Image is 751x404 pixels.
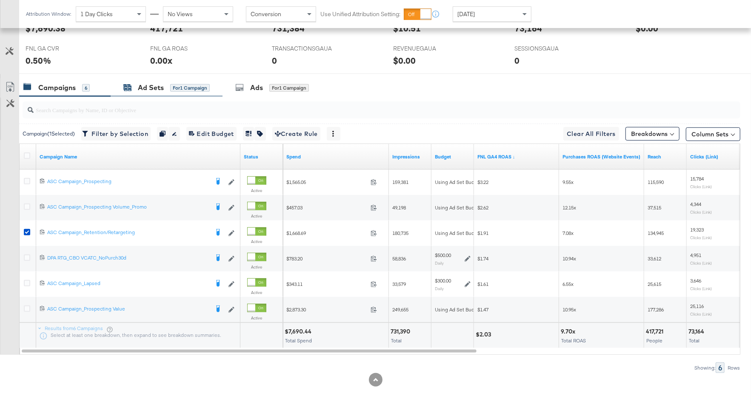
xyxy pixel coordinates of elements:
[563,281,574,287] span: 6.55x
[320,10,400,18] label: Use Unified Attribution Setting:
[514,45,578,53] span: SESSIONSGAUA
[189,129,234,139] span: Edit Budget
[690,235,712,240] sub: Clicks (Link)
[392,179,408,185] span: 159,381
[150,45,214,53] span: FNL GA ROAS
[47,280,209,287] div: ASC Campaign_Lapsed
[244,153,280,160] a: Shows the current state of your Ad Campaign.
[250,83,263,93] div: Ads
[285,337,312,344] span: Total Spend
[648,204,661,211] span: 37,515
[648,255,661,262] span: 33,612
[476,331,494,339] div: $2.03
[435,153,471,160] a: The maximum amount you're willing to spend on your ads, on average each day or over the lifetime ...
[272,54,277,67] div: 0
[648,230,664,236] span: 134,945
[563,306,576,313] span: 10.95x
[648,306,664,313] span: 177,286
[688,328,707,336] div: 73,164
[690,260,712,266] sub: Clicks (Link)
[26,54,51,67] div: 0.50%
[561,328,578,336] div: 9.70x
[716,362,725,373] div: 6
[690,277,701,284] span: 3,646
[47,254,209,263] a: DPA RTG_CBO VCATC_NoPurch30d
[514,22,542,34] div: 73,164
[392,255,406,262] span: 58,836
[247,315,266,321] label: Active
[563,179,574,185] span: 9.55x
[690,311,712,316] sub: Clicks (Link)
[275,129,318,139] span: Create Rule
[690,201,701,207] span: 4,344
[47,229,209,236] div: ASC Campaign_Retention/Retargeting
[247,188,266,193] label: Active
[247,213,266,219] label: Active
[477,306,488,313] span: $1.47
[170,84,210,92] div: for 1 Campaign
[247,239,266,244] label: Active
[186,127,237,141] button: Edit Budget
[272,22,305,34] div: 731,384
[26,45,89,53] span: FNL GA CVR
[23,130,75,138] div: Campaign ( 1 Selected)
[625,127,680,141] button: Breakdowns
[393,45,457,53] span: REVENUEGAUA
[561,337,586,344] span: Total ROAS
[435,230,482,237] div: Using Ad Set Budget
[435,260,444,266] sub: Daily
[648,179,664,185] span: 115,590
[286,153,385,160] a: The total amount spent to date.
[286,230,367,236] span: $1,668.69
[392,281,406,287] span: 33,579
[435,179,482,186] div: Using Ad Set Budget
[47,203,209,210] div: ASC Campaign_Prospecting Volume_Promo
[84,129,148,139] span: Filter by Selection
[47,229,209,237] a: ASC Campaign_Retention/Retargeting
[690,209,712,215] sub: Clicks (Link)
[567,129,616,139] span: Clear All Filters
[563,153,641,160] a: The total value of the purchase actions divided by spend tracked by your Custom Audience pixel on...
[26,22,66,34] div: $7,690.38
[47,305,209,312] div: ASC Campaign_Prospecting Value
[251,10,281,18] span: Conversion
[82,84,90,92] div: 6
[150,54,172,67] div: 0.00x
[563,204,576,211] span: 12.15x
[138,83,164,93] div: Ad Sets
[269,84,309,92] div: for 1 Campaign
[514,54,520,67] div: 0
[690,226,704,233] span: 19,323
[435,252,451,259] div: $500.00
[247,290,266,295] label: Active
[80,10,113,18] span: 1 Day Clicks
[648,281,661,287] span: 25,615
[272,127,320,141] button: Create Rule
[435,204,482,211] div: Using Ad Set Budget
[47,305,209,314] a: ASC Campaign_Prospecting Value
[477,204,488,211] span: $2.62
[34,98,675,115] input: Search Campaigns by Name, ID or Objective
[393,22,421,34] div: $10.51
[392,230,408,236] span: 180,735
[286,179,367,185] span: $1,565.05
[477,153,556,160] a: revenue/spend
[694,365,716,371] div: Showing:
[38,83,76,93] div: Campaigns
[435,277,451,284] div: $300.00
[286,204,367,211] span: $457.03
[47,280,209,288] a: ASC Campaign_Lapsed
[47,178,209,185] div: ASC Campaign_Prospecting
[392,204,406,211] span: 49,198
[435,306,482,313] div: Using Ad Set Budget
[435,286,444,291] sub: Daily
[26,11,71,17] div: Attribution Window:
[686,127,740,141] button: Column Sets
[168,10,193,18] span: No Views
[286,281,367,287] span: $343.11
[690,184,712,189] sub: Clicks (Link)
[563,255,576,262] span: 10.94x
[690,175,704,182] span: 15,784
[247,264,266,270] label: Active
[563,127,619,141] button: Clear All Filters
